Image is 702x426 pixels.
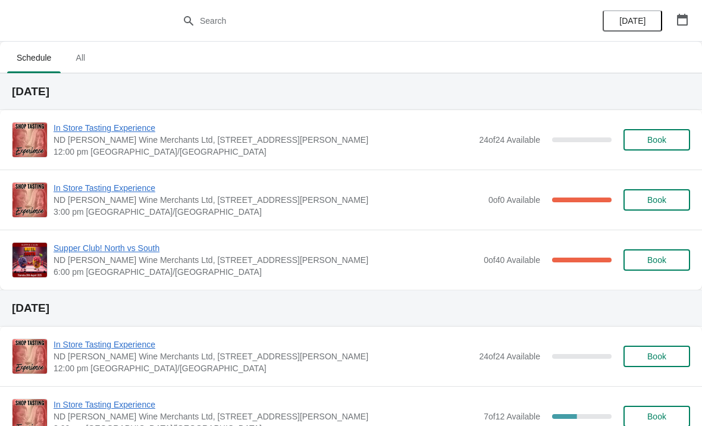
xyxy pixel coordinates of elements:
span: 6:00 pm [GEOGRAPHIC_DATA]/[GEOGRAPHIC_DATA] [54,266,478,278]
span: 3:00 pm [GEOGRAPHIC_DATA]/[GEOGRAPHIC_DATA] [54,206,482,218]
button: Book [623,249,690,271]
span: ND [PERSON_NAME] Wine Merchants Ltd, [STREET_ADDRESS][PERSON_NAME] [54,350,473,362]
img: In Store Tasting Experience | ND John Wine Merchants Ltd, 90 Walter Road, Swansea SA1 4QF, UK | 3... [12,183,47,217]
span: Book [647,195,666,205]
span: In Store Tasting Experience [54,182,482,194]
span: ND [PERSON_NAME] Wine Merchants Ltd, [STREET_ADDRESS][PERSON_NAME] [54,411,478,422]
span: All [65,47,95,68]
span: In Store Tasting Experience [54,339,473,350]
span: 12:00 pm [GEOGRAPHIC_DATA]/[GEOGRAPHIC_DATA] [54,146,473,158]
span: [DATE] [619,16,645,26]
input: Search [199,10,526,32]
span: 12:00 pm [GEOGRAPHIC_DATA]/[GEOGRAPHIC_DATA] [54,362,473,374]
span: Supper Club! North vs South [54,242,478,254]
span: Book [647,255,666,265]
span: Book [647,412,666,421]
span: 7 of 12 Available [484,412,540,421]
span: ND [PERSON_NAME] Wine Merchants Ltd, [STREET_ADDRESS][PERSON_NAME] [54,134,473,146]
span: Book [647,352,666,361]
img: Supper Club! North vs South | ND John Wine Merchants Ltd, 90 Walter Road, Swansea SA1 4QF, UK | 6... [12,243,47,277]
span: Book [647,135,666,145]
span: In Store Tasting Experience [54,399,478,411]
span: 0 of 40 Available [484,255,540,265]
span: 24 of 24 Available [479,135,540,145]
span: 0 of 0 Available [488,195,540,205]
span: 24 of 24 Available [479,352,540,361]
h2: [DATE] [12,86,690,98]
button: Book [623,189,690,211]
h2: [DATE] [12,302,690,314]
button: Book [623,129,690,151]
button: Book [623,346,690,367]
span: In Store Tasting Experience [54,122,473,134]
span: ND [PERSON_NAME] Wine Merchants Ltd, [STREET_ADDRESS][PERSON_NAME] [54,194,482,206]
button: [DATE] [603,10,662,32]
img: In Store Tasting Experience | ND John Wine Merchants Ltd, 90 Walter Road, Swansea SA1 4QF, UK | 1... [12,339,47,374]
span: ND [PERSON_NAME] Wine Merchants Ltd, [STREET_ADDRESS][PERSON_NAME] [54,254,478,266]
img: In Store Tasting Experience | ND John Wine Merchants Ltd, 90 Walter Road, Swansea SA1 4QF, UK | 1... [12,123,47,157]
span: Schedule [7,47,61,68]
